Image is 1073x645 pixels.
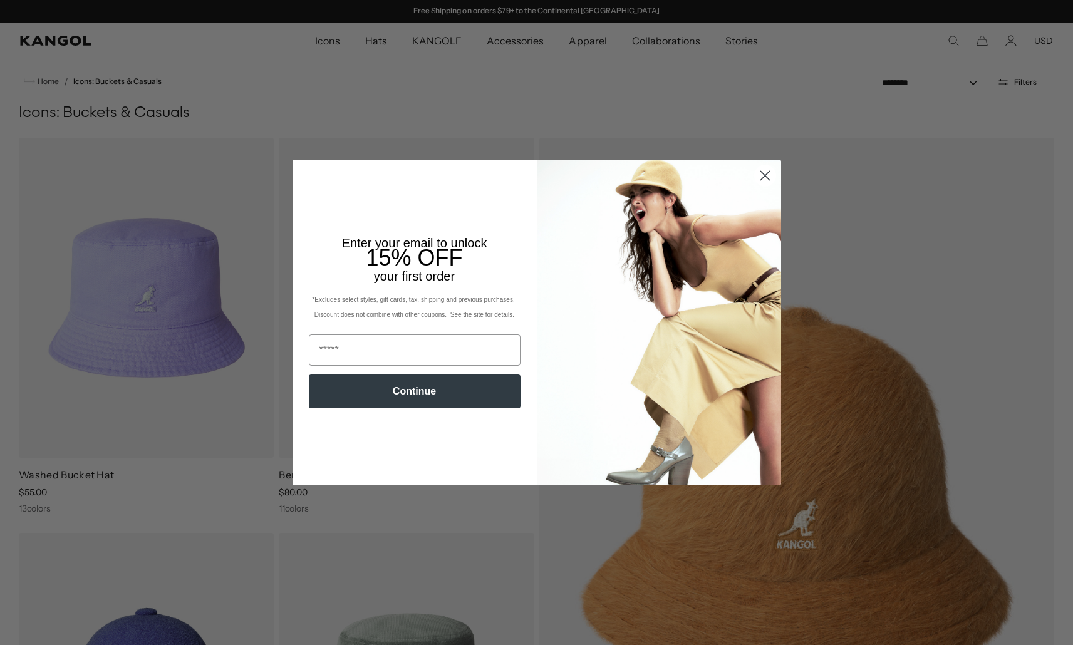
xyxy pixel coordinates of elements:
input: Email [309,334,521,366]
img: 93be19ad-e773-4382-80b9-c9d740c9197f.jpeg [537,160,781,485]
button: Continue [309,374,521,408]
span: 15% OFF [366,245,462,271]
button: Close dialog [754,165,776,187]
span: your first order [374,269,455,283]
span: Enter your email to unlock [342,236,487,250]
span: *Excludes select styles, gift cards, tax, shipping and previous purchases. Discount does not comb... [312,296,516,318]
